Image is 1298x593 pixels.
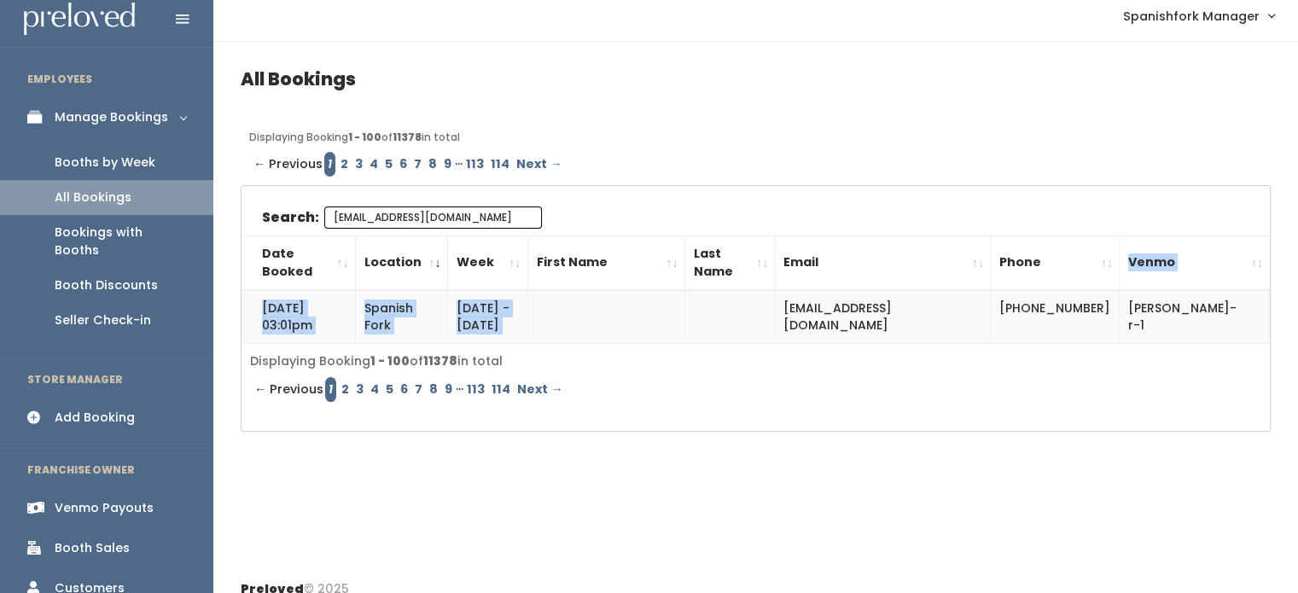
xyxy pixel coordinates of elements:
[250,352,1261,370] div: Displaying Booking of in total
[426,377,441,402] a: Page 8
[410,152,425,177] a: Page 7
[513,152,565,177] a: Next →
[440,152,455,177] a: Page 9
[381,152,396,177] a: Page 5
[338,377,352,402] a: Page 2
[55,189,131,206] div: All Bookings
[242,235,355,290] th: Date Booked: activate to sort column ascending
[423,352,457,369] b: 11378
[55,311,151,329] div: Seller Check-in
[250,377,1261,402] div: Pagination
[1120,235,1270,290] th: Venmo: activate to sort column ascending
[487,152,513,177] a: Page 114
[393,130,422,144] b: 11378
[775,290,991,344] td: [EMAIL_ADDRESS][DOMAIN_NAME]
[1123,7,1260,26] span: Spanishfork Manager
[991,235,1120,290] th: Phone: activate to sort column ascending
[355,290,447,344] td: Spanish Fork
[684,235,775,290] th: Last Name: activate to sort column ascending
[463,377,488,402] a: Page 113
[348,130,381,144] b: 1 - 100
[324,206,542,229] input: Search:
[352,377,367,402] a: Page 3
[447,235,527,290] th: Week: activate to sort column ascending
[262,206,542,229] label: Search:
[463,152,487,177] a: Page 113
[455,152,463,177] span: …
[488,377,514,402] a: Page 114
[425,152,440,177] a: Page 8
[447,290,527,344] td: [DATE] - [DATE]
[991,290,1120,344] td: [PHONE_NUMBER]
[527,235,684,290] th: First Name: activate to sort column ascending
[456,377,463,402] span: …
[55,499,154,517] div: Venmo Payouts
[1120,290,1270,344] td: [PERSON_NAME]-r-1
[382,377,397,402] a: Page 5
[441,377,456,402] a: Page 9
[352,152,366,177] a: Page 3
[55,409,135,427] div: Add Booking
[337,152,352,177] a: Page 2
[55,539,130,557] div: Booth Sales
[249,152,1262,177] div: Pagination
[241,69,1271,89] h4: All Bookings
[367,377,382,402] a: Page 4
[396,152,410,177] a: Page 6
[411,377,426,402] a: Page 7
[55,154,155,172] div: Booths by Week
[324,152,335,177] em: Page 1
[55,276,158,294] div: Booth Discounts
[24,3,135,36] img: preloved logo
[397,377,411,402] a: Page 6
[55,108,168,126] div: Manage Bookings
[242,290,355,344] td: [DATE] 03:01pm
[325,377,336,402] em: Page 1
[775,235,991,290] th: Email: activate to sort column ascending
[249,130,1262,145] div: Displaying Booking of in total
[370,352,410,369] b: 1 - 100
[355,235,447,290] th: Location: activate to sort column ascending
[366,152,381,177] a: Page 4
[55,224,186,259] div: Bookings with Booths
[253,152,323,177] span: ← Previous
[254,377,323,402] span: ← Previous
[514,377,566,402] a: Next →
